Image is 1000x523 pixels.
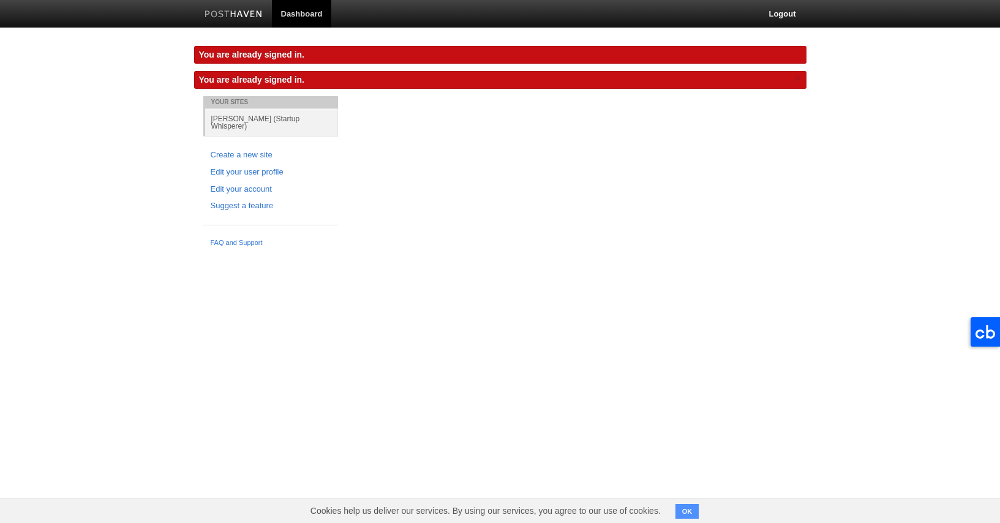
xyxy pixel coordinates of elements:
[211,166,331,179] a: Edit your user profile
[211,200,331,213] a: Suggest a feature
[194,46,806,64] div: You are already signed in.
[211,183,331,196] a: Edit your account
[203,96,338,108] li: Your Sites
[211,149,331,162] a: Create a new site
[199,75,304,85] span: You are already signed in.
[205,10,263,20] img: Posthaven-bar
[211,238,331,249] a: FAQ and Support
[205,108,338,136] a: [PERSON_NAME] (Startup Whisperer)
[298,499,673,523] span: Cookies help us deliver our services. By using our services, you agree to our use of cookies.
[675,504,699,519] button: OK
[792,71,803,86] a: ×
